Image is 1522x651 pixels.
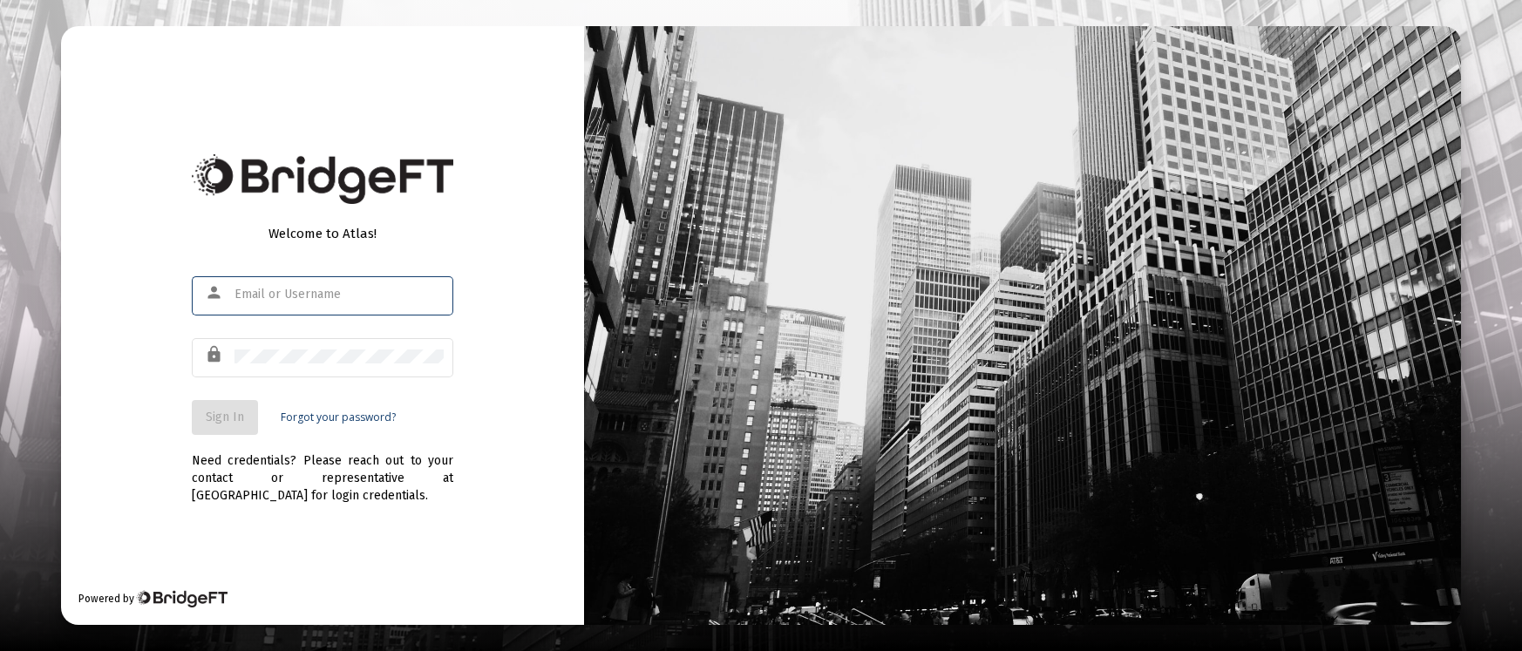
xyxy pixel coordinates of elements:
div: Need credentials? Please reach out to your contact or representative at [GEOGRAPHIC_DATA] for log... [192,435,453,505]
mat-icon: person [205,282,226,303]
a: Forgot your password? [281,409,396,426]
img: Bridge Financial Technology Logo [136,590,228,607]
mat-icon: lock [205,344,226,365]
span: Sign In [206,410,244,424]
input: Email or Username [234,288,444,302]
button: Sign In [192,400,258,435]
div: Powered by [78,590,228,607]
div: Welcome to Atlas! [192,225,453,242]
img: Bridge Financial Technology Logo [192,154,453,204]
